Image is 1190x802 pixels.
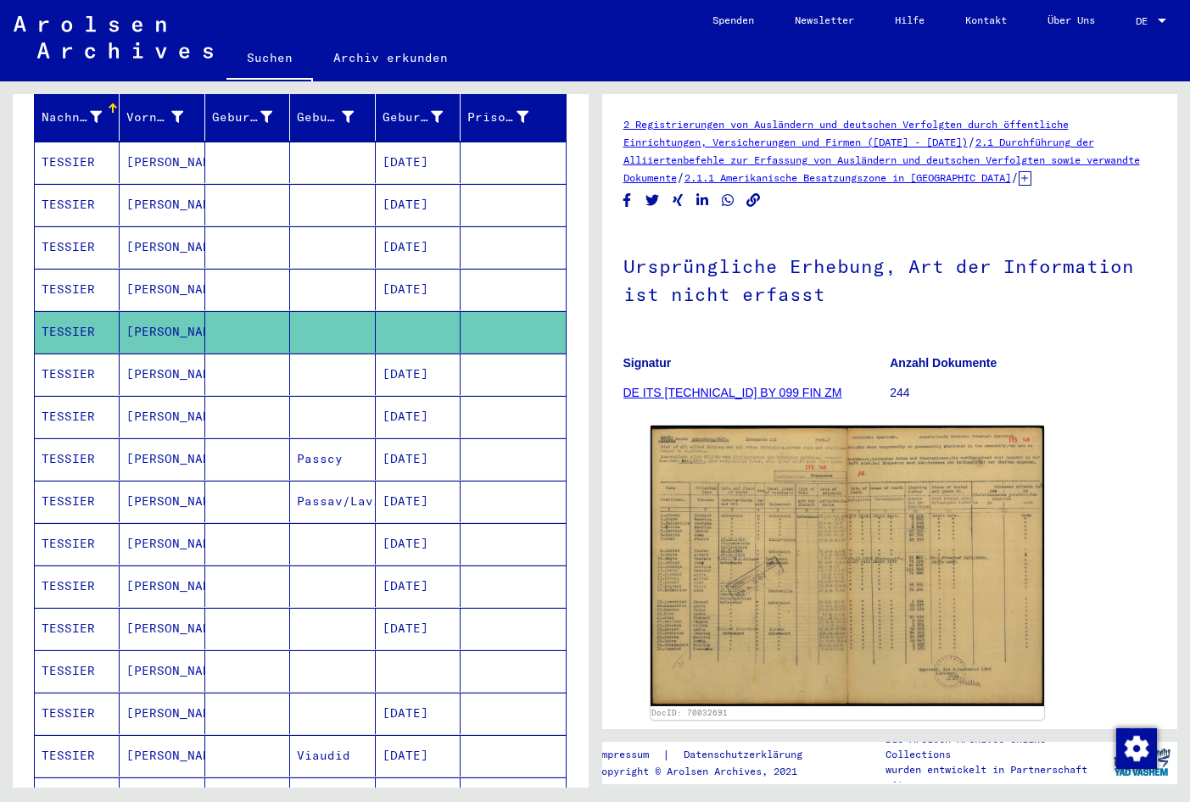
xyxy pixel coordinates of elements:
[120,184,204,226] mat-cell: [PERSON_NAME]
[467,109,528,126] div: Prisoner #
[968,134,975,149] span: /
[120,693,204,734] mat-cell: [PERSON_NAME]
[35,523,120,565] mat-cell: TESSIER
[623,118,1069,148] a: 2 Registrierungen von Ausländern und deutschen Verfolgten durch öffentliche Einrichtungen, Versic...
[595,746,823,764] div: |
[651,426,1045,705] img: 001.jpg
[120,396,204,437] mat-cell: [PERSON_NAME]
[42,103,123,131] div: Nachname
[376,438,461,480] mat-cell: [DATE]
[290,93,375,141] mat-header-cell: Geburt‏
[1115,727,1156,768] div: Zustimmung ändern
[618,190,636,211] button: Share on Facebook
[623,386,842,399] a: DE ITS [TECHNICAL_ID] BY 099 FIN ZM
[376,608,461,649] mat-cell: [DATE]
[694,190,712,211] button: Share on LinkedIn
[35,608,120,649] mat-cell: TESSIER
[35,184,120,226] mat-cell: TESSIER
[126,103,204,131] div: Vorname
[376,396,461,437] mat-cell: [DATE]
[467,103,549,131] div: Prisoner #
[212,109,272,126] div: Geburtsname
[126,109,182,126] div: Vorname
[35,481,120,522] mat-cell: TESSIER
[1136,15,1154,27] span: DE
[35,693,120,734] mat-cell: TESSIER
[677,170,684,185] span: /
[120,93,204,141] mat-header-cell: Vorname
[212,103,293,131] div: Geburtsname
[651,708,728,717] a: DocID: 70032691
[376,481,461,522] mat-cell: [DATE]
[719,190,737,211] button: Share on WhatsApp
[120,142,204,183] mat-cell: [PERSON_NAME]
[120,226,204,268] mat-cell: [PERSON_NAME]
[376,184,461,226] mat-cell: [DATE]
[376,354,461,395] mat-cell: [DATE]
[290,735,375,777] mat-cell: Viaudid
[669,190,687,211] button: Share on Xing
[376,226,461,268] mat-cell: [DATE]
[376,269,461,310] mat-cell: [DATE]
[35,650,120,692] mat-cell: TESSIER
[623,227,1157,330] h1: Ursprüngliche Erhebung, Art der Information ist nicht erfasst
[461,93,565,141] mat-header-cell: Prisoner #
[14,16,213,58] img: Arolsen_neg.svg
[35,735,120,777] mat-cell: TESSIER
[745,190,763,211] button: Copy link
[35,311,120,353] mat-cell: TESSIER
[290,438,375,480] mat-cell: Passcy
[120,354,204,395] mat-cell: [PERSON_NAME]
[226,37,313,81] a: Suchen
[120,650,204,692] mat-cell: [PERSON_NAME]
[376,693,461,734] mat-cell: [DATE]
[120,523,204,565] mat-cell: [PERSON_NAME]
[35,269,120,310] mat-cell: TESSIER
[35,396,120,437] mat-cell: TESSIER
[595,746,662,764] a: Impressum
[890,384,1156,402] p: 244
[623,136,1140,184] a: 2.1 Durchführung der Alliiertenbefehle zur Erfassung von Ausländern und deutschen Verfolgten sowi...
[623,356,672,370] b: Signatur
[35,565,120,607] mat-cell: TESSIER
[297,109,353,126] div: Geburt‏
[35,142,120,183] mat-cell: TESSIER
[1116,728,1157,769] img: Zustimmung ändern
[376,523,461,565] mat-cell: [DATE]
[376,142,461,183] mat-cell: [DATE]
[120,438,204,480] mat-cell: [PERSON_NAME]
[313,37,468,78] a: Archiv erkunden
[383,103,464,131] div: Geburtsdatum
[886,732,1105,762] p: Die Arolsen Archives Online-Collections
[890,356,997,370] b: Anzahl Dokumente
[120,269,204,310] mat-cell: [PERSON_NAME]
[670,746,823,764] a: Datenschutzerklärung
[120,481,204,522] mat-cell: [PERSON_NAME]
[35,93,120,141] mat-header-cell: Nachname
[35,226,120,268] mat-cell: TESSIER
[205,93,290,141] mat-header-cell: Geburtsname
[376,735,461,777] mat-cell: [DATE]
[35,438,120,480] mat-cell: TESSIER
[595,764,823,779] p: Copyright © Arolsen Archives, 2021
[383,109,443,126] div: Geburtsdatum
[886,762,1105,793] p: wurden entwickelt in Partnerschaft mit
[120,565,204,607] mat-cell: [PERSON_NAME]
[120,608,204,649] mat-cell: [PERSON_NAME]
[644,190,662,211] button: Share on Twitter
[297,103,374,131] div: Geburt‏
[120,311,204,353] mat-cell: [PERSON_NAME]
[1011,170,1019,185] span: /
[376,565,461,607] mat-cell: [DATE]
[120,735,204,777] mat-cell: [PERSON_NAME]
[684,171,1011,184] a: 2.1.1 Amerikanische Besatzungszone in [GEOGRAPHIC_DATA]
[35,354,120,395] mat-cell: TESSIER
[290,481,375,522] mat-cell: Passav/Lavier
[376,93,461,141] mat-header-cell: Geburtsdatum
[1110,741,1174,783] img: yv_logo.png
[42,109,102,126] div: Nachname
